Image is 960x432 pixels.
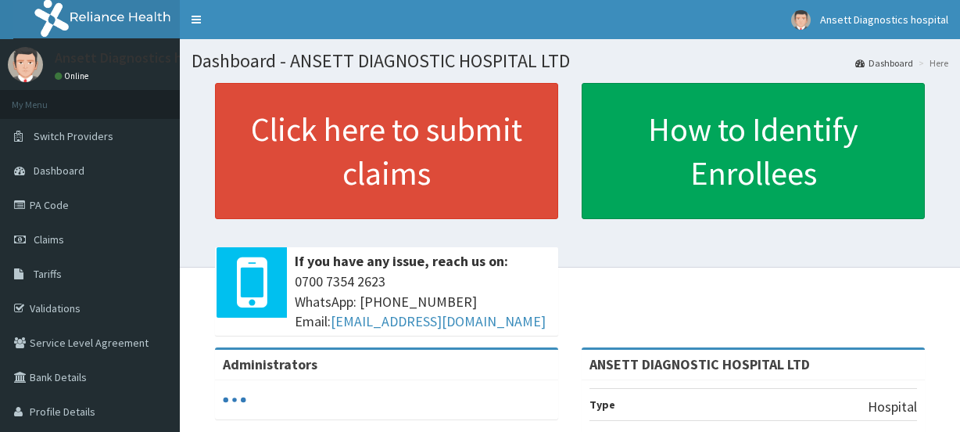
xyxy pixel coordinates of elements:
[34,232,64,247] span: Claims
[331,312,546,330] a: [EMAIL_ADDRESS][DOMAIN_NAME]
[915,56,948,70] li: Here
[34,267,62,281] span: Tariffs
[582,83,925,219] a: How to Identify Enrollees
[223,388,246,412] svg: audio-loading
[215,83,558,219] a: Click here to submit claims
[868,397,917,417] p: Hospital
[192,51,948,71] h1: Dashboard - ANSETT DIAGNOSTIC HOSPITAL LTD
[34,164,84,178] span: Dashboard
[855,56,913,70] a: Dashboard
[295,252,508,270] b: If you have any issue, reach us on:
[295,272,550,332] span: 0700 7354 2623 WhatsApp: [PHONE_NUMBER] Email:
[55,51,224,65] p: Ansett Diagnostics hospital
[589,398,615,412] b: Type
[8,47,43,82] img: User Image
[820,13,948,27] span: Ansett Diagnostics hospital
[791,10,811,30] img: User Image
[223,355,317,373] b: Administrators
[34,129,113,143] span: Switch Providers
[589,355,810,373] strong: ANSETT DIAGNOSTIC HOSPITAL LTD
[55,70,92,81] a: Online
